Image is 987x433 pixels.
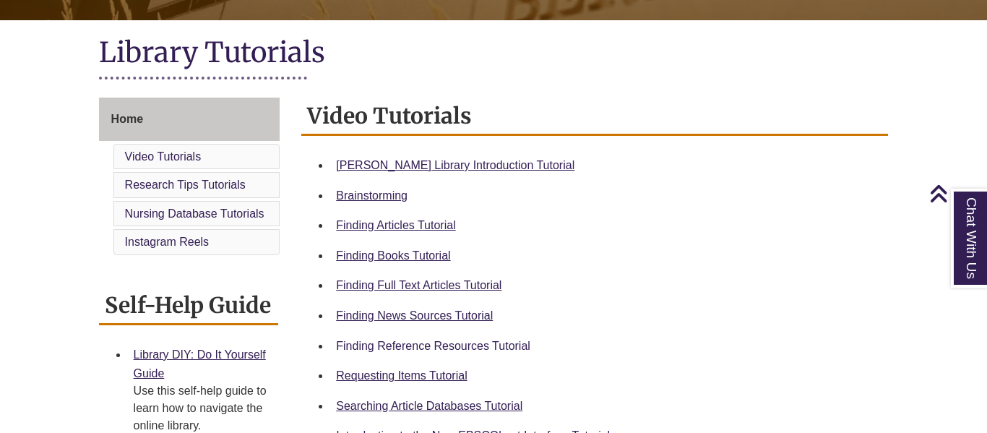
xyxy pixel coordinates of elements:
span: Home [111,113,143,125]
a: Requesting Items Tutorial [336,369,467,382]
div: Guide Page Menu [99,98,280,258]
a: Brainstorming [336,189,408,202]
h2: Self-Help Guide [99,287,279,325]
a: Finding News Sources Tutorial [336,309,493,322]
a: Finding Full Text Articles Tutorial [336,279,501,291]
a: Library DIY: Do It Yourself Guide [134,348,266,380]
a: Finding Reference Resources Tutorial [336,340,530,352]
a: Nursing Database Tutorials [125,207,264,220]
a: Back to Top [929,184,983,203]
a: Home [99,98,280,141]
h2: Video Tutorials [301,98,888,136]
a: [PERSON_NAME] Library Introduction Tutorial [336,159,574,171]
a: Searching Article Databases Tutorial [336,400,522,412]
h1: Library Tutorials [99,35,889,73]
a: Finding Books Tutorial [336,249,450,262]
a: Video Tutorials [125,150,202,163]
a: Research Tips Tutorials [125,179,246,191]
a: Instagram Reels [125,236,210,248]
a: Finding Articles Tutorial [336,219,455,231]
